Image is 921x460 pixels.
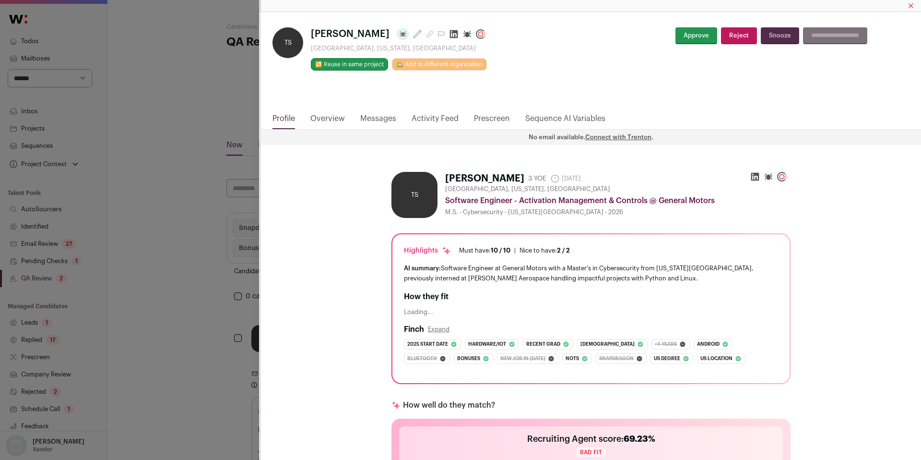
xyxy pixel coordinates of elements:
[585,134,651,140] a: Connect with Trenton
[261,133,921,141] p: No email available. .
[407,339,448,349] span: 2025 start date
[721,27,757,44] button: Reject
[311,27,390,41] span: [PERSON_NAME]
[500,354,545,363] span: New job in [DATE]
[391,172,437,218] div: TS
[310,113,345,129] a: Overview
[360,113,396,129] a: Messages
[654,354,680,363] span: Us degree
[392,58,487,71] a: 🏡 Add to different organization
[624,435,655,443] span: 69.23%
[527,432,655,446] h2: Recruiting Agent score:
[404,263,778,283] div: Software Engineer at General Motors with a Master's in Cybersecurity from [US_STATE][GEOGRAPHIC_D...
[407,354,437,363] span: Bluetooth
[457,354,480,363] span: Bonuses
[445,172,524,185] h1: [PERSON_NAME]
[311,45,489,52] div: [GEOGRAPHIC_DATA], [US_STATE], [GEOGRAPHIC_DATA]
[445,185,610,193] span: [GEOGRAPHIC_DATA], [US_STATE], [GEOGRAPHIC_DATA]
[566,354,579,363] span: Nots
[428,326,449,333] button: Expand
[403,399,495,411] p: How well do they match?
[404,265,441,271] span: AI summary:
[700,354,732,363] span: Us location
[655,339,677,349] span: <4 years
[550,174,581,183] span: [DATE]
[599,354,634,363] span: Snapdragon
[761,27,799,44] button: Snooze
[459,247,570,254] ul: |
[272,113,295,129] a: Profile
[404,308,778,316] div: Loading...
[404,324,424,335] h2: Finch
[311,58,388,71] button: 🔂 Reuse in same project
[520,247,570,254] div: Nice to have:
[468,339,506,349] span: Hardware/iot
[557,247,570,254] span: 2 / 2
[697,339,720,349] span: Android
[526,339,560,349] span: Recent grad
[459,247,510,254] div: Must have:
[445,195,791,206] div: Software Engineer - Activation Management & Controls @ General Motors
[272,27,303,58] div: TS
[675,27,717,44] button: Approve
[576,448,606,457] span: Bad fit
[491,247,510,254] span: 10 / 10
[404,291,778,303] h2: How they fit
[412,113,459,129] a: Activity Feed
[445,208,791,216] div: M.S. - Cybersecurity - [US_STATE][GEOGRAPHIC_DATA] - 2026
[580,339,635,349] span: [DEMOGRAPHIC_DATA]
[474,113,510,129] a: Prescreen
[525,113,605,129] a: Sequence AI Variables
[528,174,546,183] div: 3 YOE
[404,246,451,255] div: Highlights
